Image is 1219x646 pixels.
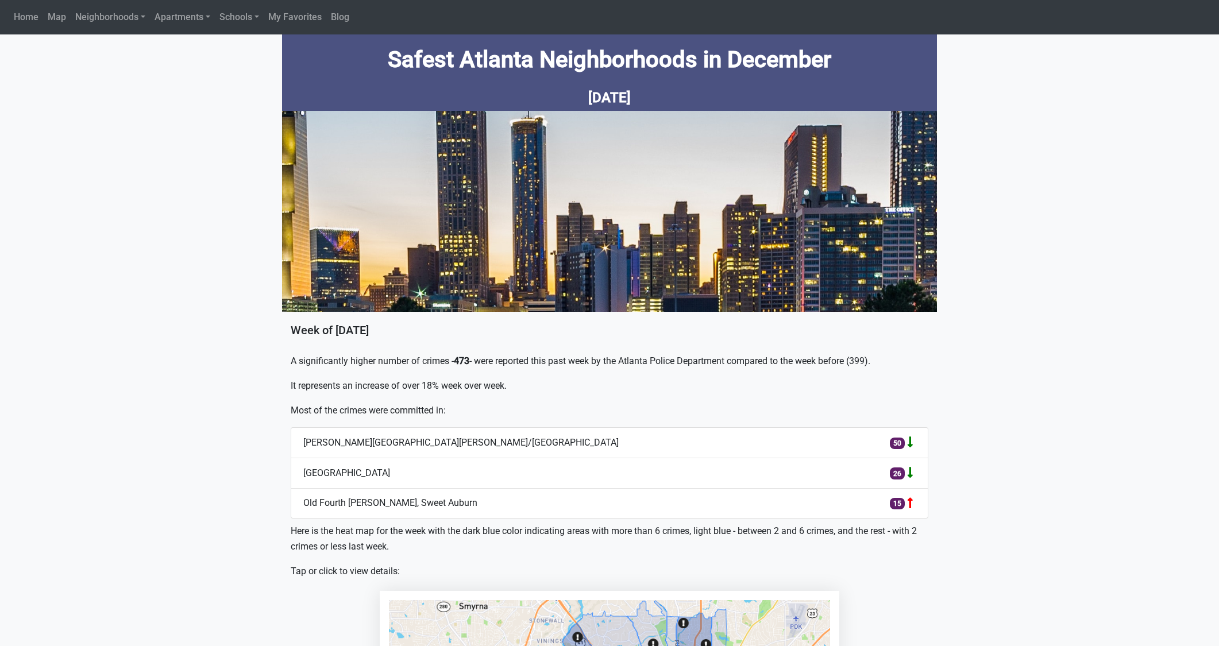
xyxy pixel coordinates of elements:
a: Old Fourth [PERSON_NAME], Sweet Auburn15 [303,496,916,512]
p: Most of the crimes were committed in: [291,403,928,418]
a: [GEOGRAPHIC_DATA]26 [303,465,916,481]
b: 473 [454,355,469,366]
span: Apartments [155,11,203,22]
span: [GEOGRAPHIC_DATA] [303,466,390,480]
span: My Favorites [268,11,322,22]
h4: [DATE] [291,90,928,106]
span: Home [14,11,38,22]
a: Neighborhoods [71,6,150,29]
a: Schools [215,6,264,29]
span: 50 [890,438,905,449]
a: My Favorites [264,6,326,29]
p: A significantly higher number of crimes - - were reported this past week by the Atlanta Police De... [291,353,928,369]
h1: Safest Atlanta Neighborhoods in December [291,46,928,74]
p: It represents an increase of over 18% week over week. [291,378,928,393]
span: Old Fourth [PERSON_NAME], Sweet Auburn [303,496,477,510]
a: Home [9,6,43,29]
a: Apartments [150,6,215,29]
p: Tap or click to view details: [291,563,928,579]
span: Blog [331,11,349,22]
a: [PERSON_NAME][GEOGRAPHIC_DATA][PERSON_NAME]/[GEOGRAPHIC_DATA]50 [303,435,916,451]
span: 15 [890,498,905,509]
h5: Week of [DATE] [291,323,928,337]
span: Neighborhoods [75,11,138,22]
a: Map [43,6,71,29]
a: Blog [326,6,354,29]
p: Here is the heat map for the week with the dark blue color indicating areas with more than 6 crim... [291,523,928,554]
span: 26 [890,467,905,479]
span: Schools [219,11,252,22]
span: Map [48,11,66,22]
span: [PERSON_NAME][GEOGRAPHIC_DATA][PERSON_NAME]/[GEOGRAPHIC_DATA] [303,436,619,450]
